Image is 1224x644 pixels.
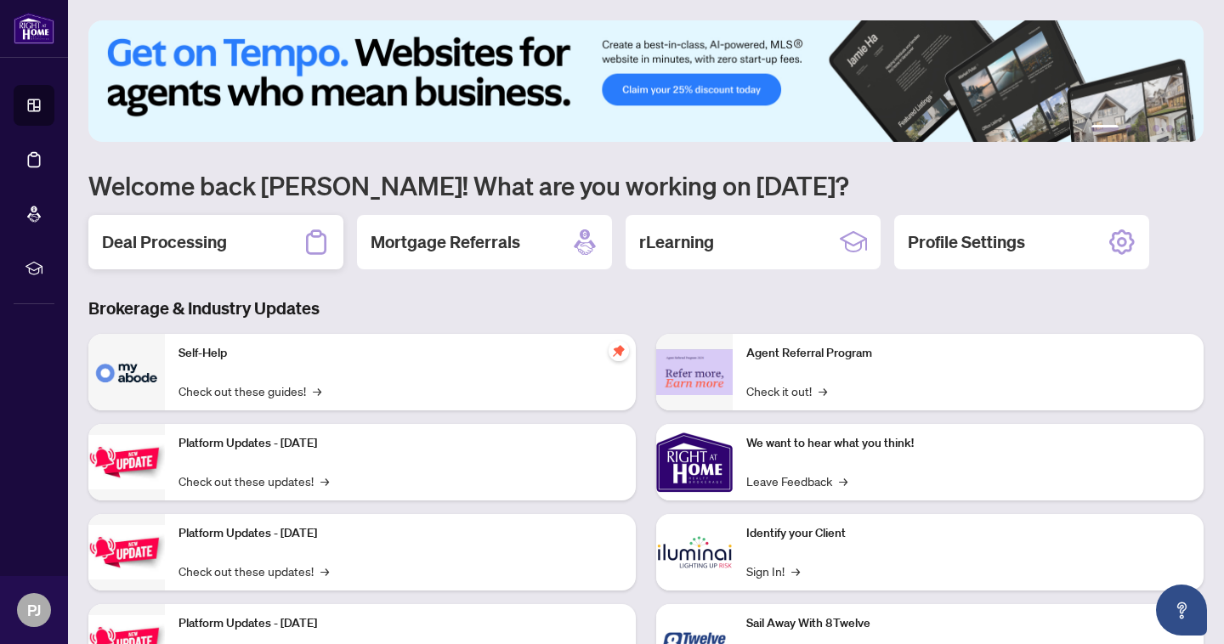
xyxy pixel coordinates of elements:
[746,381,827,400] a: Check it out!→
[178,434,622,453] p: Platform Updates - [DATE]
[746,344,1190,363] p: Agent Referral Program
[746,562,800,580] a: Sign In!→
[178,524,622,543] p: Platform Updates - [DATE]
[178,381,321,400] a: Check out these guides!→
[746,434,1190,453] p: We want to hear what you think!
[656,349,733,396] img: Agent Referral Program
[88,525,165,579] img: Platform Updates - July 8, 2025
[819,381,827,400] span: →
[639,230,714,254] h2: rLearning
[1125,125,1132,132] button: 2
[1166,125,1173,132] button: 5
[1180,125,1187,132] button: 6
[1139,125,1146,132] button: 3
[88,297,1204,320] h3: Brokerage & Industry Updates
[1153,125,1159,132] button: 4
[320,562,329,580] span: →
[178,614,622,633] p: Platform Updates - [DATE]
[88,169,1204,201] h1: Welcome back [PERSON_NAME]! What are you working on [DATE]?
[839,472,847,490] span: →
[313,381,321,400] span: →
[14,13,54,44] img: logo
[746,524,1190,543] p: Identify your Client
[746,614,1190,633] p: Sail Away With 8Twelve
[791,562,800,580] span: →
[1091,125,1119,132] button: 1
[320,472,329,490] span: →
[27,598,41,622] span: PJ
[746,472,847,490] a: Leave Feedback→
[1156,585,1207,636] button: Open asap
[88,334,165,410] img: Self-Help
[908,230,1025,254] h2: Profile Settings
[609,341,629,361] span: pushpin
[656,424,733,500] img: We want to hear what you think!
[656,514,733,590] img: Identify your Client
[102,230,227,254] h2: Deal Processing
[178,562,329,580] a: Check out these updates!→
[178,344,622,363] p: Self-Help
[371,230,520,254] h2: Mortgage Referrals
[88,435,165,489] img: Platform Updates - July 21, 2025
[178,472,329,490] a: Check out these updates!→
[88,20,1204,142] img: Slide 0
